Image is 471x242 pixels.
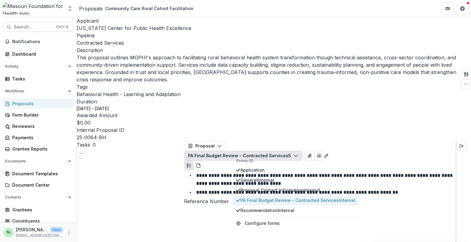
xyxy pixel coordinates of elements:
[66,2,74,15] button: Open entity switcher
[77,54,459,83] p: This proposal outlines MOPHI's approach to facilitating rural behavioral health system transforma...
[79,4,196,13] nav: breadcrumb
[236,158,355,164] p: Forms (5)
[240,177,355,183] span: General
[305,151,315,161] button: View Attached Files
[12,39,71,44] span: Notifications
[2,180,74,190] a: Document Center
[2,132,74,143] a: Payments
[456,141,466,151] button: Expand right
[12,170,69,177] div: Document Templates
[77,98,459,105] p: Duration
[240,187,355,193] span: Proposal Contact Information
[77,112,459,119] p: Awarded Amount
[77,32,459,39] p: Pipeline
[193,161,203,170] button: PDF view
[2,49,74,59] a: Dashboard
[16,233,63,238] p: [EMAIL_ADDRESS][DOMAIN_NAME]
[184,198,456,205] p: Reference Number
[2,22,74,32] button: Search...
[2,2,63,15] img: Missouri Foundation for Health logo
[77,25,191,31] a: [US_STATE] Center for Public Health Excellence
[77,126,459,134] p: Internal Proposal ID
[77,141,90,148] h3: Tasks
[12,182,69,188] div: Document Center
[2,99,74,109] a: Proposals
[2,216,74,226] a: Constituents
[77,105,109,112] p: [DATE] - [DATE]
[16,226,48,233] p: [PERSON_NAME]
[5,64,65,69] span: Activity
[93,142,96,148] span: 0
[14,24,52,30] span: Search...
[2,74,74,84] a: Tasks
[6,230,11,234] div: Sada Lindsey
[50,227,63,233] p: User
[77,148,86,158] button: Toggle View Cancelled Tasks
[442,2,454,15] button: Partners
[77,17,459,24] p: Applicant
[456,2,469,15] button: Get Help
[2,192,74,202] button: Open Contacts
[12,146,69,152] div: Grantee Reports
[184,161,194,170] button: Plaintext view
[5,89,65,93] span: Workflows
[77,83,459,91] p: Tags
[2,144,74,154] a: Grantee Reports
[5,195,65,199] span: Contacts
[324,151,329,159] button: Edit as form
[77,47,459,54] p: Description
[77,39,124,47] p: Contracted Services
[12,76,69,82] div: Tasks
[240,197,355,203] span: PA Final Budget Review - Contracted Services
[77,119,90,126] p: $0.00
[12,134,69,141] div: Payments
[2,205,74,215] a: Grantees
[2,37,74,47] button: Notifications
[12,218,69,224] div: Constituents
[258,177,274,183] span: Internal
[12,123,69,129] div: Reviewers
[240,167,355,173] span: Application
[240,207,355,214] span: Recommendation
[2,121,74,131] a: Reviewers
[55,24,70,30] div: Ctrl + K
[2,169,74,179] a: Document Templates
[2,110,74,120] a: Form Builder
[278,208,294,213] span: Internal
[2,86,74,96] button: Open Workflows
[105,5,193,12] div: Community Care Rural Cohort Facilitation
[5,159,65,163] span: Documents
[2,156,74,166] button: Open Documents
[339,198,355,203] span: Internal
[77,91,181,97] span: Behavioral Health - Learning and Adaptation
[184,141,226,151] button: Proposal
[12,112,69,118] div: Form Builder
[65,229,73,236] button: More
[12,207,69,213] div: Grantees
[79,5,103,12] a: Proposals
[12,100,69,107] div: Proposals
[12,51,69,57] div: Dashboard
[304,188,320,193] span: Internal
[77,134,106,141] p: 25-0064-BH
[184,151,302,161] button: PA Final Budget Review - Contracted Services5
[2,61,74,71] button: Open Activity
